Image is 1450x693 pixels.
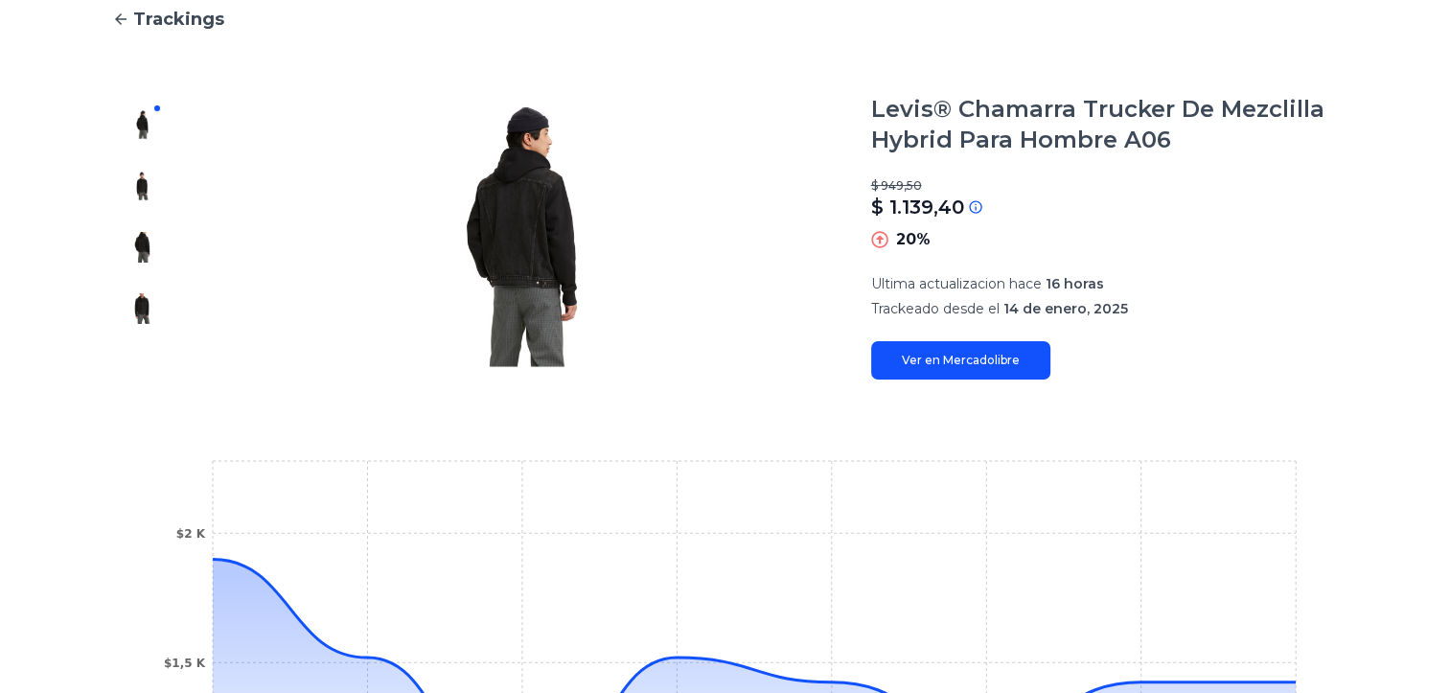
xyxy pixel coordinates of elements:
tspan: $1,5 K [163,656,205,669]
p: 20% [896,228,931,251]
h1: Levis® Chamarra Trucker De Mezclilla Hybrid Para Hombre A06 [871,94,1339,155]
p: $ 949,50 [871,178,1339,194]
img: Levis® Chamarra Trucker De Mezclilla Hybrid Para Hombre A06 [127,293,158,324]
span: 14 de enero, 2025 [1003,300,1128,317]
span: Ultima actualizacion hace [871,275,1042,292]
img: Levis® Chamarra Trucker De Mezclilla Hybrid Para Hombre A06 [127,171,158,201]
span: Trackeado desde el [871,300,1000,317]
tspan: $2 K [175,527,205,541]
span: Trackings [133,6,224,33]
a: Ver en Mercadolibre [871,341,1050,380]
img: Levis® Chamarra Trucker De Mezclilla Hybrid Para Hombre A06 [212,94,833,380]
span: 16 horas [1046,275,1104,292]
img: Levis® Chamarra Trucker De Mezclilla Hybrid Para Hombre A06 [127,109,158,140]
a: Trackings [112,6,1339,33]
p: $ 1.139,40 [871,194,964,220]
img: Levis® Chamarra Trucker De Mezclilla Hybrid Para Hombre A06 [127,232,158,263]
